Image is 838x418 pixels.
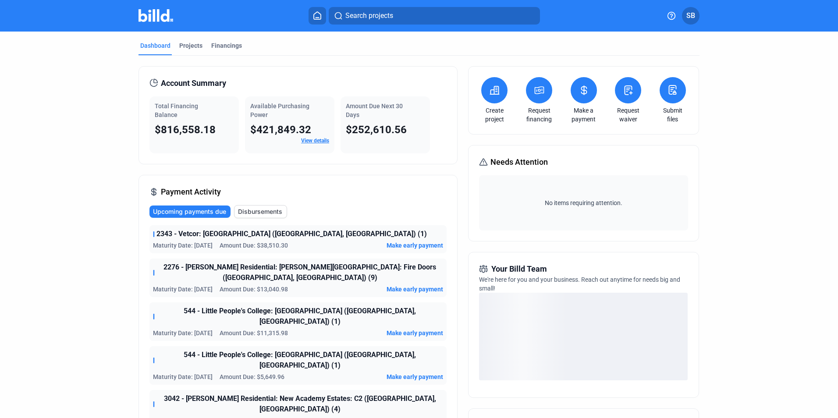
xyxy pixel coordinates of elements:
[387,285,443,294] button: Make early payment
[329,7,540,25] button: Search projects
[156,262,443,283] span: 2276 - [PERSON_NAME] Residential: [PERSON_NAME][GEOGRAPHIC_DATA]: Fire Doors ([GEOGRAPHIC_DATA], ...
[387,372,443,381] button: Make early payment
[250,103,309,118] span: Available Purchasing Power
[156,393,443,414] span: 3042 - [PERSON_NAME] Residential: New Academy Estates: C2 ([GEOGRAPHIC_DATA], [GEOGRAPHIC_DATA]) (4)
[179,41,202,50] div: Projects
[250,124,311,136] span: $421,849.32
[153,329,213,337] span: Maturity Date: [DATE]
[161,77,226,89] span: Account Summary
[220,329,288,337] span: Amount Due: $11,315.98
[345,11,393,21] span: Search projects
[220,285,288,294] span: Amount Due: $13,040.98
[153,241,213,250] span: Maturity Date: [DATE]
[220,372,284,381] span: Amount Due: $5,649.96
[156,306,443,327] span: 544 - Little People's College: [GEOGRAPHIC_DATA] ([GEOGRAPHIC_DATA], [GEOGRAPHIC_DATA]) (1)
[153,207,226,216] span: Upcoming payments due
[138,9,173,22] img: Billd Company Logo
[301,138,329,144] a: View details
[234,205,287,218] button: Disbursements
[156,229,427,239] span: 2343 - Vetcor: [GEOGRAPHIC_DATA] ([GEOGRAPHIC_DATA], [GEOGRAPHIC_DATA]) (1)
[161,186,221,198] span: Payment Activity
[211,41,242,50] div: Financings
[483,198,684,207] span: No items requiring attention.
[155,124,216,136] span: $816,558.18
[346,103,403,118] span: Amount Due Next 30 Days
[479,293,688,380] div: loading
[657,106,688,124] a: Submit files
[149,205,231,218] button: Upcoming payments due
[387,329,443,337] button: Make early payment
[613,106,643,124] a: Request waiver
[490,156,548,168] span: Needs Attention
[479,106,510,124] a: Create project
[220,241,288,250] span: Amount Due: $38,510.30
[153,285,213,294] span: Maturity Date: [DATE]
[156,350,443,371] span: 544 - Little People's College: [GEOGRAPHIC_DATA] ([GEOGRAPHIC_DATA], [GEOGRAPHIC_DATA]) (1)
[479,276,680,292] span: We're here for you and your business. Reach out anytime for needs big and small!
[524,106,554,124] a: Request financing
[155,103,198,118] span: Total Financing Balance
[346,124,407,136] span: $252,610.56
[140,41,170,50] div: Dashboard
[686,11,695,21] span: SB
[491,263,547,275] span: Your Billd Team
[387,241,443,250] button: Make early payment
[238,207,282,216] span: Disbursements
[153,372,213,381] span: Maturity Date: [DATE]
[568,106,599,124] a: Make a payment
[682,7,700,25] button: SB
